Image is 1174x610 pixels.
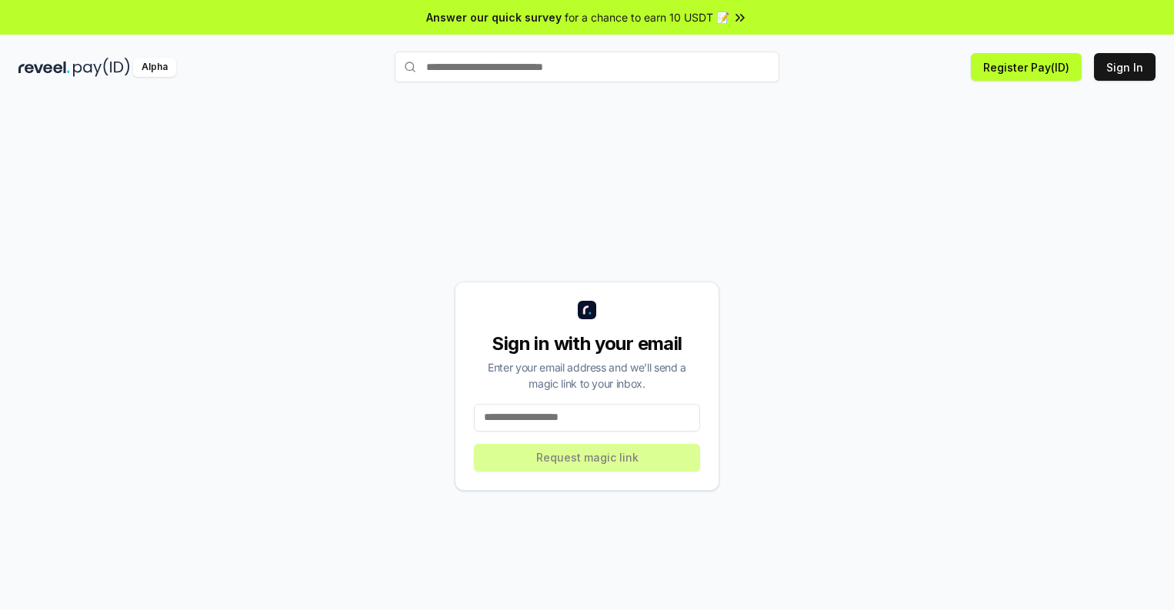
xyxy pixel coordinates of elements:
div: Enter your email address and we’ll send a magic link to your inbox. [474,359,700,392]
button: Sign In [1094,53,1156,81]
button: Register Pay(ID) [971,53,1082,81]
div: Sign in with your email [474,332,700,356]
span: for a chance to earn 10 USDT 📝 [565,9,729,25]
img: reveel_dark [18,58,70,77]
img: logo_small [578,301,596,319]
img: pay_id [73,58,130,77]
span: Answer our quick survey [426,9,562,25]
div: Alpha [133,58,176,77]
